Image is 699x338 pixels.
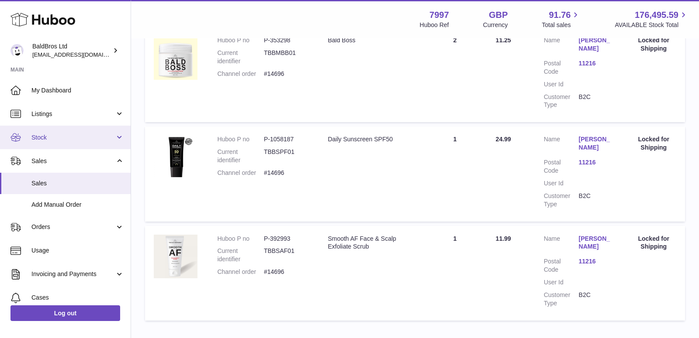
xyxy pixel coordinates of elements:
[217,169,264,177] dt: Channel order
[31,246,124,255] span: Usage
[544,59,579,76] dt: Postal Code
[579,135,614,152] a: [PERSON_NAME]
[496,235,511,242] span: 11.99
[31,270,115,278] span: Invoicing and Payments
[154,36,197,80] img: 79971687853618.png
[544,158,579,175] dt: Postal Code
[154,135,197,179] img: 1758094521.png
[31,133,115,142] span: Stock
[420,21,449,29] div: Huboo Ref
[579,192,614,208] dd: B2C
[579,93,614,109] dd: B2C
[32,42,111,59] div: BaldBros Ltd
[217,36,264,44] dt: Huboo P no
[489,9,508,21] strong: GBP
[423,226,487,321] td: 1
[328,235,414,251] div: Smooth AF Face & Scalp Exfoliate Scrub
[429,9,449,21] strong: 7997
[631,36,676,53] div: Locked for Shipping
[31,157,115,165] span: Sales
[31,223,115,231] span: Orders
[31,86,124,95] span: My Dashboard
[544,192,579,208] dt: Customer Type
[217,247,264,263] dt: Current identifier
[579,291,614,307] dd: B2C
[483,21,508,29] div: Currency
[579,257,614,266] a: 11216
[542,9,581,29] a: 91.76 Total sales
[579,158,614,167] a: 11216
[631,135,676,152] div: Locked for Shipping
[264,169,311,177] dd: #14696
[217,268,264,276] dt: Channel order
[544,93,579,109] dt: Customer Type
[544,36,579,55] dt: Name
[31,110,115,118] span: Listings
[544,179,579,188] dt: User Id
[544,291,579,307] dt: Customer Type
[544,278,579,287] dt: User Id
[217,235,264,243] dt: Huboo P no
[31,179,124,188] span: Sales
[549,9,571,21] span: 91.76
[264,268,311,276] dd: #14696
[217,135,264,143] dt: Huboo P no
[217,148,264,164] dt: Current identifier
[635,9,678,21] span: 176,495.59
[423,126,487,221] td: 1
[615,9,689,29] a: 176,495.59 AVAILABLE Stock Total
[631,235,676,251] div: Locked for Shipping
[264,49,311,65] dd: TBBMBB01
[544,257,579,274] dt: Postal Code
[264,235,311,243] dd: P-392993
[264,148,311,164] dd: TBBSPF01
[328,135,414,143] div: Daily Sunscreen SPF50
[264,135,311,143] dd: P-1058187
[32,51,128,58] span: [EMAIL_ADDRESS][DOMAIN_NAME]
[328,36,414,44] div: Bald Boss
[496,136,511,143] span: 24.99
[579,59,614,68] a: 11216
[264,247,311,263] dd: TBBSAF01
[544,235,579,253] dt: Name
[31,201,124,209] span: Add Manual Order
[496,37,511,44] span: 11.25
[10,305,120,321] a: Log out
[579,235,614,251] a: [PERSON_NAME]
[542,21,581,29] span: Total sales
[615,21,689,29] span: AVAILABLE Stock Total
[154,235,197,278] img: 79971687853647.png
[264,70,311,78] dd: #14696
[217,70,264,78] dt: Channel order
[423,27,487,122] td: 2
[31,294,124,302] span: Cases
[544,80,579,89] dt: User Id
[10,44,24,57] img: baldbrothersblog@gmail.com
[217,49,264,65] dt: Current identifier
[264,36,311,44] dd: P-353298
[579,36,614,53] a: [PERSON_NAME]
[544,135,579,154] dt: Name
